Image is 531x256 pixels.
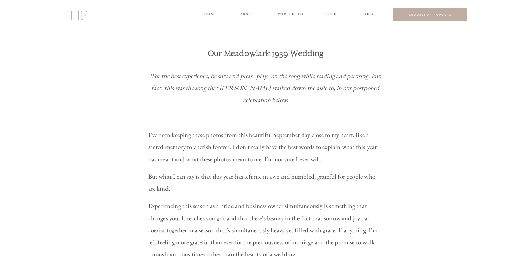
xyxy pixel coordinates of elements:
em: *For the best experience, be sure and press “play” on the song while reading and perusing. Fun fa... [150,72,383,104]
p: But what I can say is that this year has left me in awe and humbled, grateful for people who are ... [148,171,383,195]
a: REQUEST A PROPOSAL [399,13,462,16]
a: portfolio [278,12,303,18]
h1: Our Meadowlark 1939 Wedding [125,48,406,59]
a: home [204,12,217,18]
a: INFO [326,12,338,18]
a: about [240,12,254,18]
a: HF [70,5,87,24]
p: I’ve been keeping these photos from this beautiful September day close to my heart, like a sacred... [148,129,383,165]
a: INQUIRE [362,12,380,18]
